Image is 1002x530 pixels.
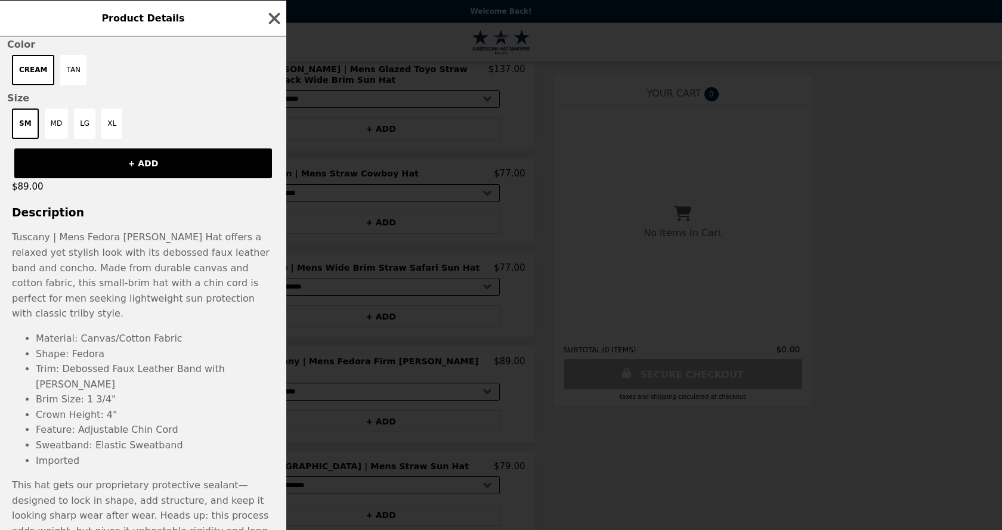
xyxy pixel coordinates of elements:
[101,13,184,24] span: Product Details
[36,453,274,469] li: Imported
[45,109,69,139] button: MD
[36,331,274,346] li: Material: Canvas/Cotton Fabric
[36,361,274,392] li: Trim: Debossed Faux Leather Band with [PERSON_NAME]
[36,422,274,438] li: Feature: Adjustable Chin Cord
[12,230,274,321] p: Tuscany | Mens Fedora [PERSON_NAME] Hat offers a relaxed yet stylish look with its debossed faux ...
[12,55,54,85] button: Cream
[74,109,95,139] button: LG
[36,346,274,362] li: Shape: Fedora
[36,407,274,423] li: Crown Height: 4"
[7,39,279,50] span: Color
[12,109,39,139] button: SM
[14,148,272,178] button: + ADD
[60,55,86,85] button: Tan
[36,392,274,407] li: Brim Size: 1 3/4"
[36,438,274,453] li: Sweatband: Elastic Sweatband
[101,109,122,139] button: XL
[7,92,279,104] span: Size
